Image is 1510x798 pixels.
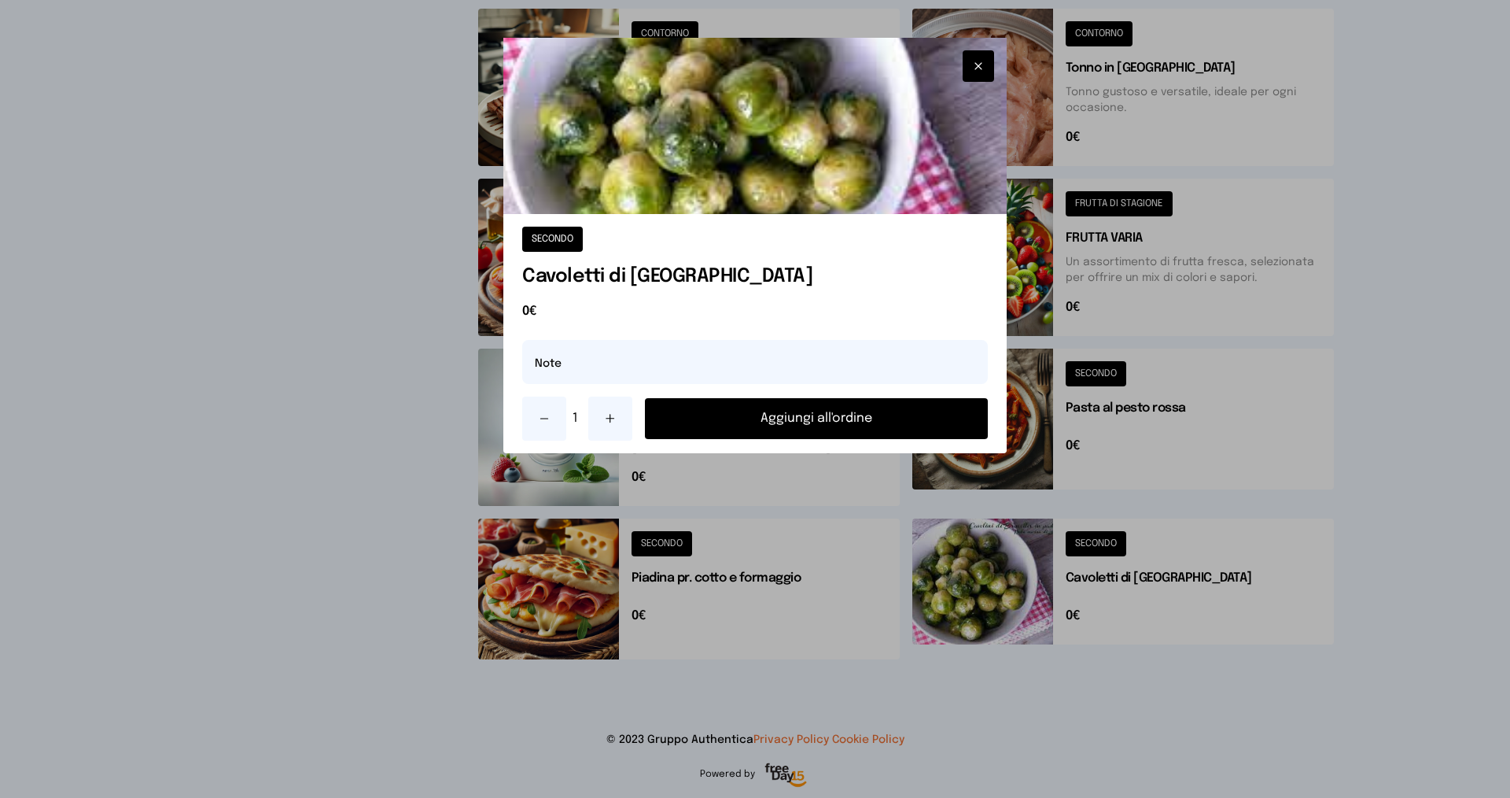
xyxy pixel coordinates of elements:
span: 1 [573,409,582,428]
h1: Cavoletti di [GEOGRAPHIC_DATA] [522,264,988,290]
button: Aggiungi all'ordine [645,398,988,439]
span: 0€ [522,302,988,321]
button: SECONDO [522,227,583,252]
img: Cavoletti di Bruxelles [503,38,1007,214]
